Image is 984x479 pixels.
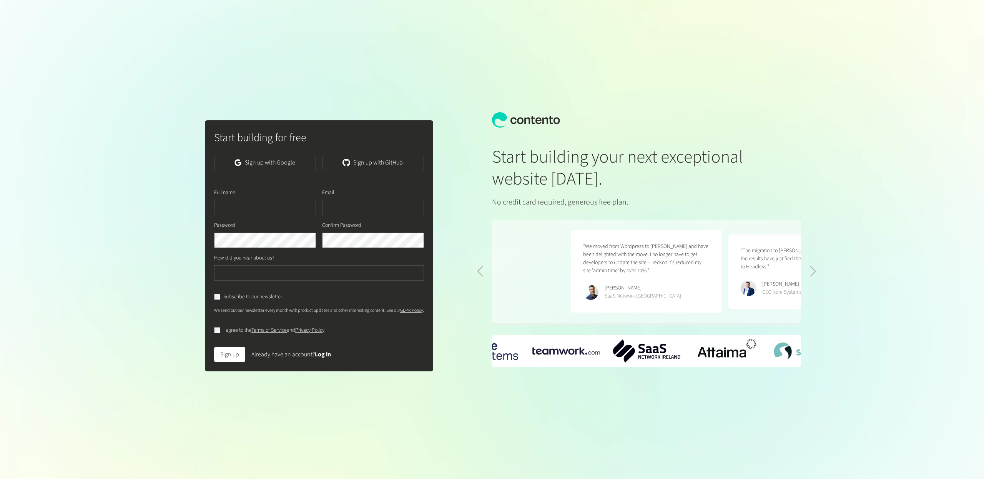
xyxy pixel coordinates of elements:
a: Log in [315,350,331,359]
p: “The migration to [PERSON_NAME] was seamless - the results have justified the decision to replatf... [741,247,868,271]
img: teamwork-logo.png [532,347,600,355]
div: 1 / 6 [532,347,600,355]
label: Confirm Password [322,221,361,230]
div: 3 / 6 [693,335,761,367]
button: Sign up [214,347,245,362]
figure: 5 / 5 [728,235,880,309]
img: Ryan Crowley [741,281,756,296]
h1: Start building your next exceptional website [DATE]. [492,146,750,190]
label: Full name [214,189,235,197]
a: GDPR Policy [400,307,423,314]
div: [PERSON_NAME] [605,284,681,292]
label: Subscribe to our newsletter [223,293,282,301]
div: [PERSON_NAME] [762,280,802,288]
p: No credit card required, generous free plan. [492,196,750,208]
img: SkillsVista-Logo.png [774,343,841,359]
div: 2 / 6 [613,339,680,363]
div: SaaS Network [GEOGRAPHIC_DATA] [605,292,681,300]
p: “We moved from Wordpress to [PERSON_NAME] and have been delighted with the move. I no longer have... [583,243,710,275]
a: Sign up with Google [214,155,316,170]
a: Privacy Policy [295,326,324,334]
div: Already have an account? [251,350,331,359]
label: How did you hear about us? [214,254,274,262]
img: Attaima-Logo.png [693,335,761,367]
figure: 4 / 5 [571,230,722,313]
label: Password [214,221,235,230]
a: Sign up with GitHub [322,155,424,170]
p: We send out our newsletter every month with product updates and other interesting content. See our . [214,307,424,314]
label: Email [322,189,334,197]
label: I agree to the and [223,326,324,334]
div: 4 / 6 [774,343,841,359]
h2: Start building for free [214,130,424,146]
div: Next slide [810,266,816,277]
img: Phillip Maucher [583,284,598,300]
a: Terms of Service [251,326,287,334]
div: Previous slide [477,266,483,277]
img: SaaS-Network-Ireland-logo.png [613,339,680,363]
div: CEO Kore Systems [762,288,802,296]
